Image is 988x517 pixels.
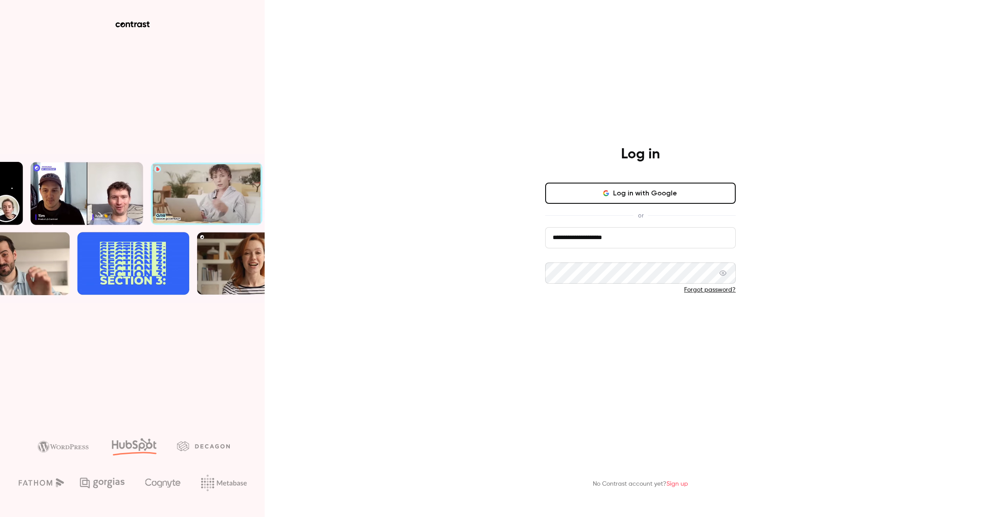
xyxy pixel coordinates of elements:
[621,146,660,163] h4: Log in
[666,481,688,487] a: Sign up
[684,287,736,293] a: Forgot password?
[633,211,648,220] span: or
[545,308,736,330] button: Log in
[177,441,230,451] img: decagon
[545,183,736,204] button: Log in with Google
[593,480,688,489] p: No Contrast account yet?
